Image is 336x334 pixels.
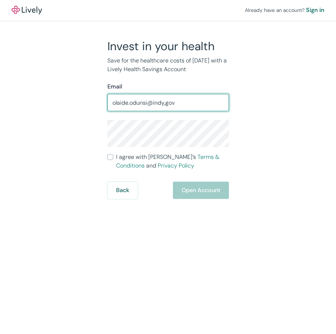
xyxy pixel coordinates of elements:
[107,56,229,74] p: Save for the healthcare costs of [DATE] with a Lively Health Savings Account
[306,6,324,14] a: Sign in
[107,182,138,199] button: Back
[12,6,42,14] img: Lively
[12,6,42,14] a: LivelyLively
[116,153,229,170] span: I agree with [PERSON_NAME]’s and
[107,82,122,91] label: Email
[158,162,194,169] a: Privacy Policy
[245,6,324,14] div: Already have an account?
[107,39,229,53] h2: Invest in your health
